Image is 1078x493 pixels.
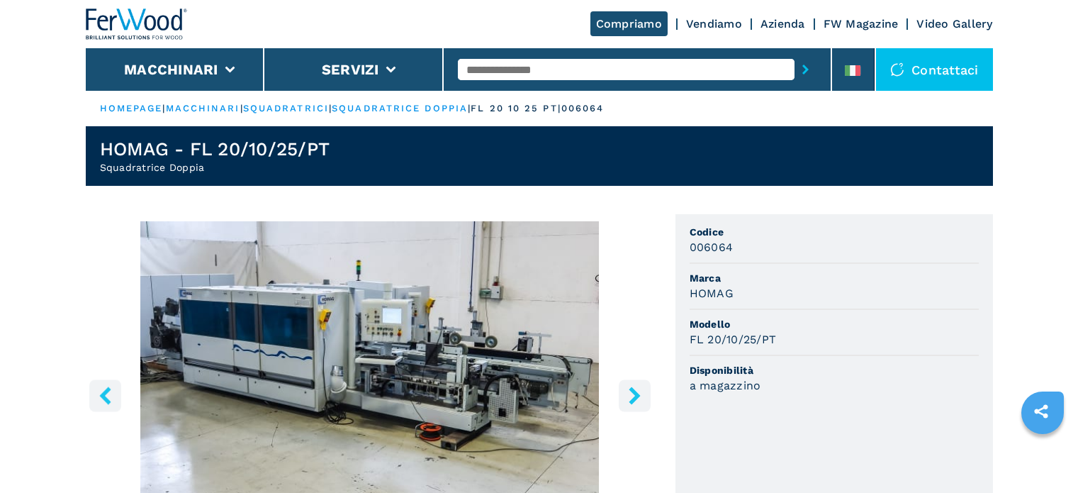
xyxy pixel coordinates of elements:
a: FW Magazine [824,17,899,31]
a: Compriamo [590,11,668,36]
span: | [162,103,165,113]
iframe: Chat [1018,429,1067,482]
button: left-button [89,380,121,411]
h2: Squadratrice Doppia [100,160,330,175]
span: Modello [690,317,979,331]
button: Macchinari [124,61,218,78]
h3: a magazzino [690,377,761,394]
button: right-button [619,380,651,411]
a: squadratrici [243,103,329,113]
h1: HOMAG - FL 20/10/25/PT [100,138,330,160]
h3: FL 20/10/25/PT [690,331,777,348]
h3: HOMAG [690,285,734,301]
span: Marca [690,271,979,285]
p: 006064 [561,102,605,115]
button: submit-button [795,53,816,86]
span: Disponibilità [690,363,979,377]
a: sharethis [1023,394,1059,429]
span: | [468,103,471,113]
p: fl 20 10 25 pt | [471,102,561,115]
span: | [240,103,243,113]
a: squadratrice doppia [332,103,468,113]
a: Azienda [760,17,805,31]
a: Video Gallery [916,17,992,31]
img: Ferwood [86,9,188,40]
h3: 006064 [690,239,734,255]
span: Codice [690,225,979,239]
button: Servizi [322,61,379,78]
span: | [329,103,332,113]
img: Contattaci [890,62,904,77]
a: HOMEPAGE [100,103,163,113]
div: Contattaci [876,48,993,91]
a: Vendiamo [686,17,742,31]
a: macchinari [166,103,240,113]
